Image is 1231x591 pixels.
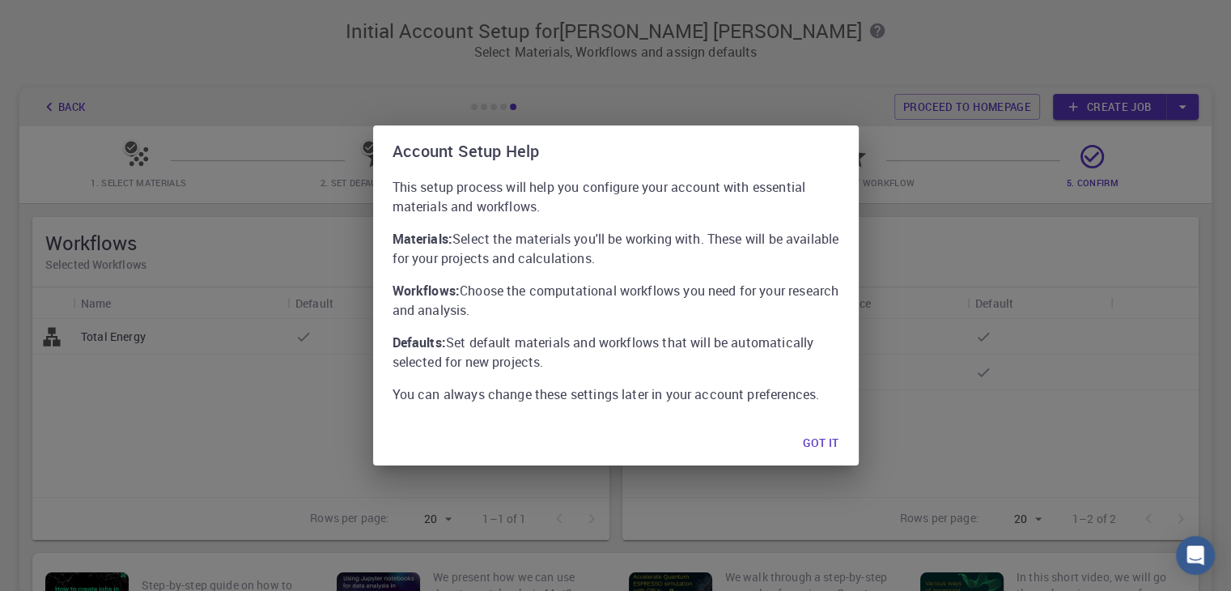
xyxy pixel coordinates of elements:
p: You can always change these settings later in your account preferences. [393,385,839,404]
strong: Workflows: [393,282,461,300]
button: Got it [790,427,851,459]
div: Open Intercom Messenger [1176,536,1215,575]
p: Choose the computational workflows you need for your research and analysis. [393,281,839,320]
strong: Defaults: [393,334,446,351]
h2: Account Setup Help [373,125,859,177]
span: Soporte [32,11,90,26]
p: Select the materials you'll be working with. These will be available for your projects and calcul... [393,229,839,268]
strong: Materials: [393,230,453,248]
p: This setup process will help you configure your account with essential materials and workflows. [393,177,839,216]
p: Set default materials and workflows that will be automatically selected for new projects. [393,333,839,372]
